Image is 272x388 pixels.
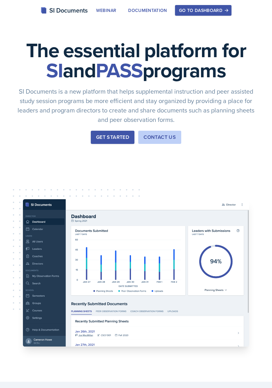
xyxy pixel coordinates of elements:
button: Get Started [91,131,134,144]
div: Contact Us [144,134,176,141]
div: SI Documents [41,6,88,15]
div: Go to Dashboard [179,8,227,13]
div: Webinar [96,8,116,13]
button: Webinar [92,5,120,16]
div: Documentation [128,8,167,13]
div: Get Started [96,134,129,141]
button: Documentation [124,5,171,16]
button: Contact Us [138,131,181,144]
button: Go to Dashboard [175,5,231,16]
